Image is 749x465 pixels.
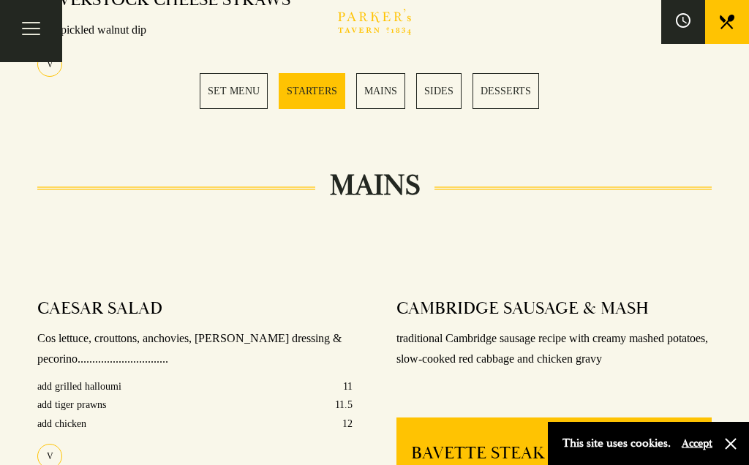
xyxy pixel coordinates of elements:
p: add chicken [37,415,86,433]
p: with pickled walnut dip [37,20,353,41]
p: This site uses cookies. [562,433,671,454]
button: Close and accept [723,436,738,451]
a: 1 / 5 [200,73,268,109]
a: 2 / 5 [279,73,345,109]
p: 11 [343,377,353,396]
h4: CAMBRIDGE SAUSAGE & MASH [396,298,649,320]
p: traditional Cambridge sausage recipe with creamy mashed potatoes, slow-cooked red cabbage and chi... [396,328,712,371]
p: 11.5 [335,396,353,414]
button: Accept [682,436,712,450]
a: 5 / 5 [473,73,539,109]
a: 3 / 5 [356,73,405,109]
p: add grilled halloumi [37,377,121,396]
h4: CAESAR SALAD [37,298,162,320]
h2: MAINS [315,168,434,203]
a: 4 / 5 [416,73,462,109]
p: add tiger prawns [37,396,106,414]
p: Cos lettuce, crouttons, anchovies, [PERSON_NAME] dressing & pecorino............................... [37,328,353,371]
p: 12 [342,415,353,433]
